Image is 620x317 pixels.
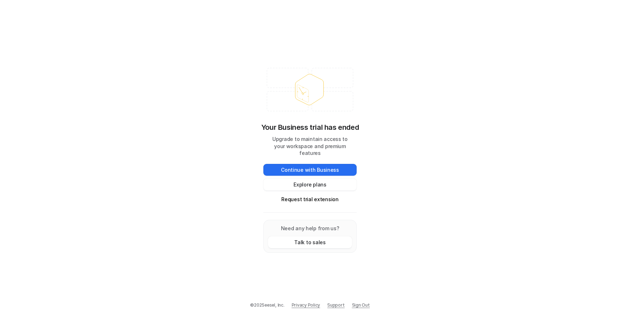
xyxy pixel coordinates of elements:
button: Request trial extension [263,193,357,205]
span: Support [327,302,344,308]
p: © 2025 eesel, Inc. [250,302,284,308]
a: Sign Out [352,302,370,308]
p: Upgrade to maintain access to your workspace and premium features [263,136,357,157]
a: Privacy Policy [292,302,320,308]
p: Need any help from us? [268,224,352,232]
p: Your Business trial has ended [261,122,359,133]
button: Continue with Business [263,164,357,176]
button: Explore plans [263,179,357,190]
button: Talk to sales [268,236,352,248]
